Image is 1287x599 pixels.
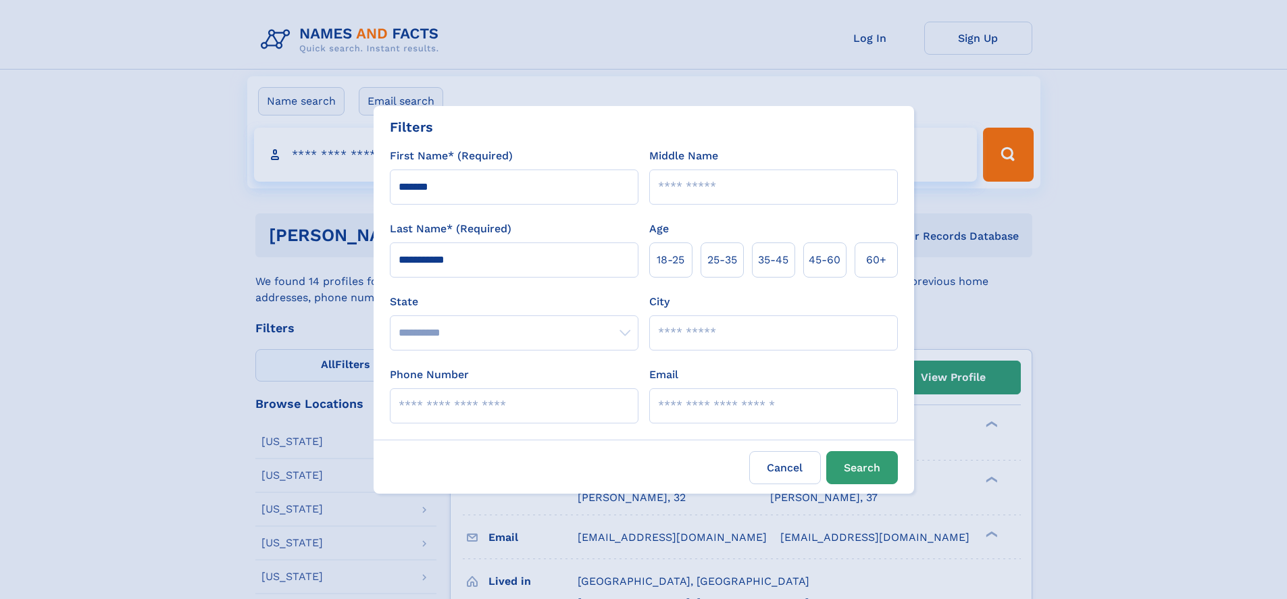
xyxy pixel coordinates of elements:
[390,221,511,237] label: Last Name* (Required)
[649,294,670,310] label: City
[826,451,898,484] button: Search
[390,367,469,383] label: Phone Number
[649,148,718,164] label: Middle Name
[809,252,840,268] span: 45‑60
[649,221,669,237] label: Age
[866,252,886,268] span: 60+
[707,252,737,268] span: 25‑35
[390,148,513,164] label: First Name* (Required)
[390,294,638,310] label: State
[390,117,433,137] div: Filters
[657,252,684,268] span: 18‑25
[749,451,821,484] label: Cancel
[758,252,788,268] span: 35‑45
[649,367,678,383] label: Email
